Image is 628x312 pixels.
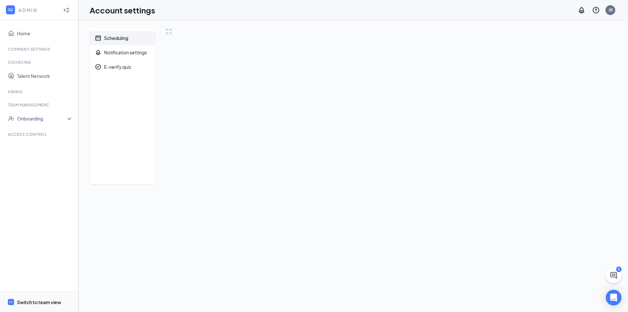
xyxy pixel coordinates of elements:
a: CalendarScheduling [90,31,155,45]
svg: CheckmarkCircle [95,64,101,70]
svg: Notifications [578,6,585,14]
svg: UserCheck [8,115,14,122]
div: JB [608,7,613,13]
a: BellNotification settings [90,45,155,60]
h1: Account settings [90,5,155,16]
a: Home [17,27,73,40]
div: Hiring [8,89,72,95]
div: Team Management [8,102,72,108]
button: ChatActive [606,267,621,283]
svg: Collapse [63,7,70,13]
a: CheckmarkCircleE-verify quiz [90,60,155,74]
div: Sourcing [8,60,72,65]
svg: WorkstreamLogo [9,300,13,304]
div: Onboarding [17,115,67,122]
div: 5 [616,266,621,272]
svg: QuestionInfo [592,6,600,14]
div: Access control [8,132,72,137]
div: Switch to team view [17,299,61,305]
div: ADMIN [18,7,57,13]
div: Scheduling [104,35,128,41]
svg: WorkstreamLogo [7,7,14,13]
div: Open Intercom Messenger [606,290,621,305]
a: Talent Network [17,69,73,83]
div: E-verify quiz [104,64,131,70]
svg: Bell [95,49,101,56]
div: Company Settings [8,46,72,52]
div: Notification settings [104,49,147,56]
svg: ChatActive [610,271,618,279]
svg: Calendar [95,35,101,41]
